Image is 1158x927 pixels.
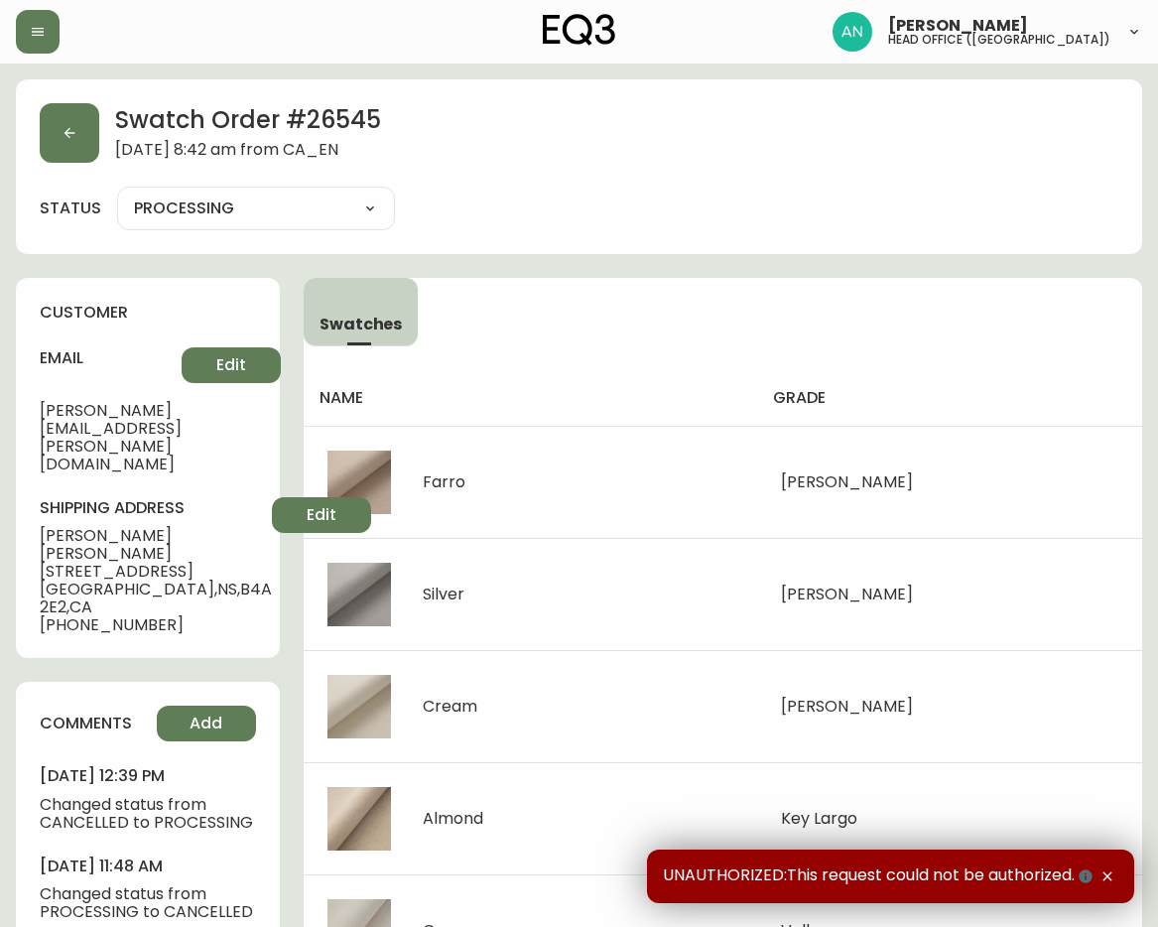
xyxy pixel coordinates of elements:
[115,103,381,141] h2: Swatch Order # 26545
[40,497,272,519] h4: shipping address
[307,504,336,526] span: Edit
[40,527,272,563] span: [PERSON_NAME] [PERSON_NAME]
[781,470,913,493] span: [PERSON_NAME]
[423,810,483,828] div: Almond
[833,12,872,52] img: b6763c7f328668d3cf0bc4ff7893ceca
[40,796,256,832] span: Changed status from CANCELLED to PROCESSING
[40,581,272,616] span: [GEOGRAPHIC_DATA] , NS , B4A 2E2 , CA
[327,563,391,626] img: 4893570a-0a19-48b6-8610-c817494f4be6.jpg-thumb.jpg
[320,387,742,409] h4: name
[327,451,391,514] img: 0b2a7f9e-a517-41c4-9158-d10077018e93.jpg-thumb.jpg
[423,586,464,603] div: Silver
[40,713,132,734] h4: comments
[40,402,182,473] span: [PERSON_NAME][EMAIL_ADDRESS][PERSON_NAME][DOMAIN_NAME]
[888,34,1110,46] h5: head office ([GEOGRAPHIC_DATA])
[781,695,913,718] span: [PERSON_NAME]
[663,865,1096,887] span: UNAUTHORIZED:This request could not be authorized.
[190,713,222,734] span: Add
[781,583,913,605] span: [PERSON_NAME]
[40,616,272,634] span: [PHONE_NUMBER]
[40,347,182,369] h4: email
[182,347,281,383] button: Edit
[157,706,256,741] button: Add
[543,14,616,46] img: logo
[327,787,391,851] img: d3483a06-e7f2-4c44-8a21-3026bad11c72.jpg-thumb.jpg
[40,563,272,581] span: [STREET_ADDRESS]
[272,497,371,533] button: Edit
[423,473,465,491] div: Farro
[216,354,246,376] span: Edit
[40,198,101,219] label: status
[320,314,403,334] span: Swatches
[773,387,1126,409] h4: grade
[40,765,256,787] h4: [DATE] 12:39 pm
[40,302,256,324] h4: customer
[423,698,477,716] div: Cream
[115,141,381,163] span: [DATE] 8:42 am from CA_EN
[888,18,1028,34] span: [PERSON_NAME]
[40,885,256,921] span: Changed status from PROCESSING to CANCELLED
[781,807,857,830] span: Key Largo
[40,856,256,877] h4: [DATE] 11:48 am
[327,675,391,738] img: d55317d4-c39c-4e5e-a651-d001d75d25ce.jpg-thumb.jpg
